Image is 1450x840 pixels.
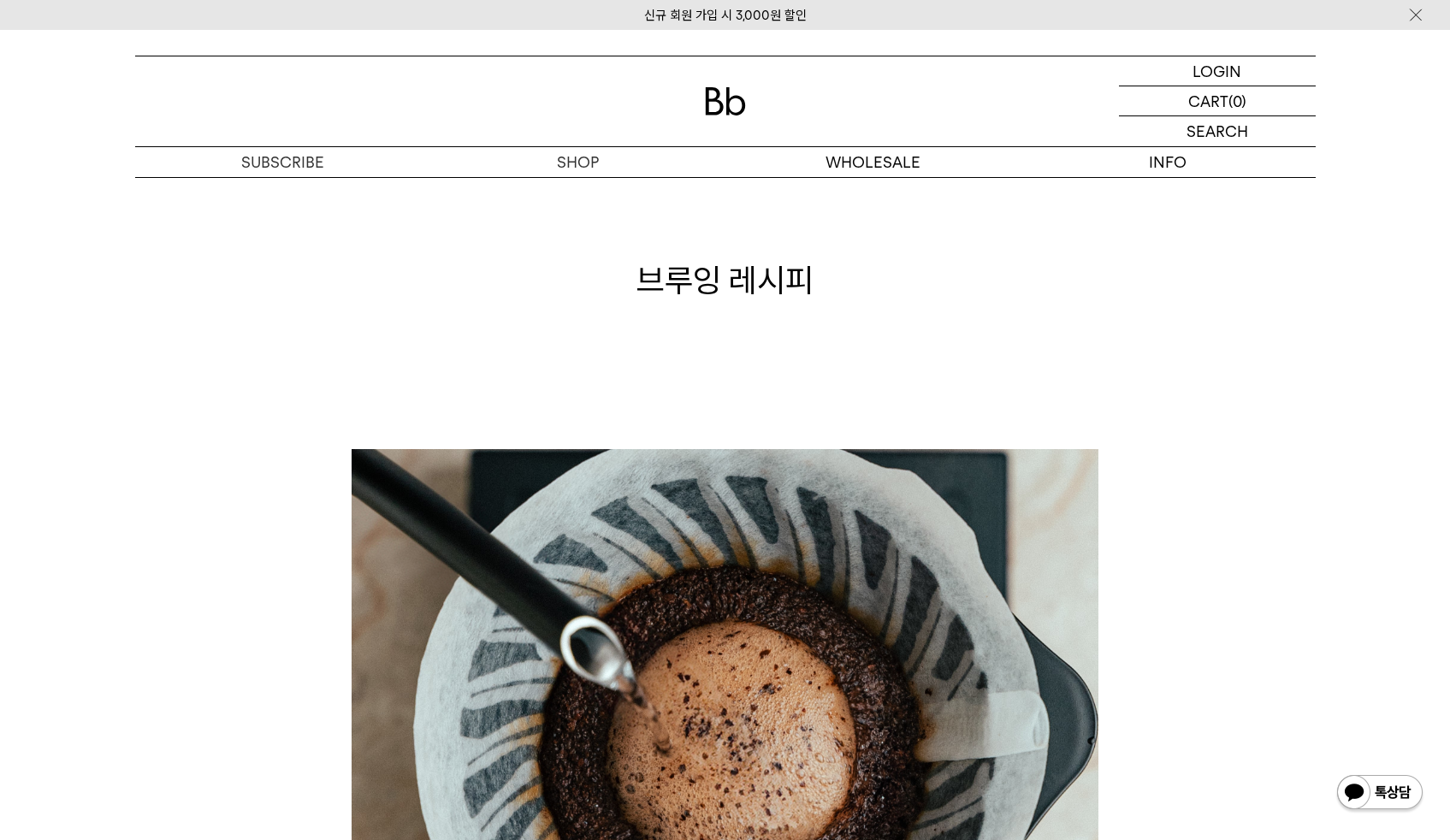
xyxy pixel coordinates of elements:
[1228,86,1246,115] p: (0)
[430,147,725,177] a: SHOP
[1335,773,1424,814] img: 카카오톡 채널 1:1 채팅 버튼
[1193,56,1241,86] p: LOGIN
[1187,116,1248,146] p: SEARCH
[644,8,807,23] a: 신규 회원 가입 시 3,000원 할인
[1119,86,1316,116] a: CART (0)
[1021,147,1316,177] p: INFO
[725,147,1021,177] p: WHOLESALE
[135,147,430,177] a: SUBSCRIBE
[1119,56,1316,86] a: LOGIN
[1188,86,1228,115] p: CART
[705,87,746,115] img: 로고
[135,257,1316,303] h1: 브루잉 레시피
